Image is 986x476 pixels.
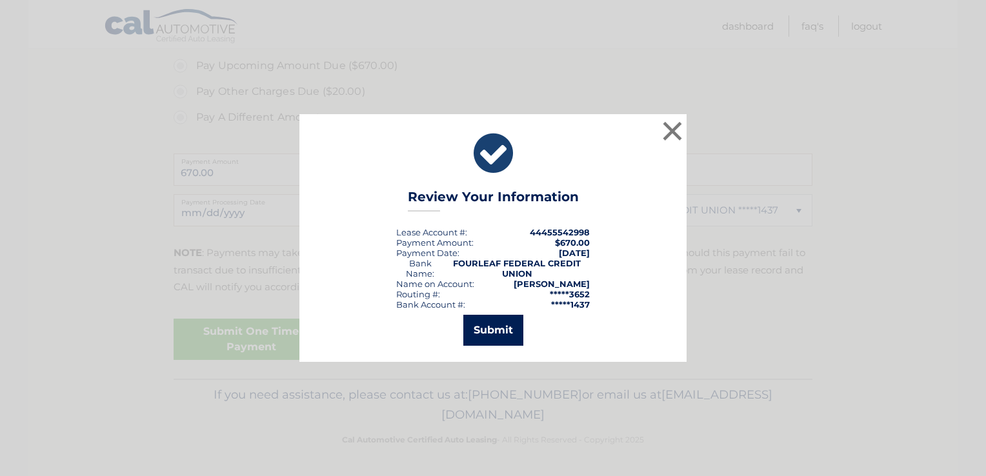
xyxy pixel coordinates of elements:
[530,227,590,237] strong: 44455542998
[396,227,467,237] div: Lease Account #:
[396,248,459,258] div: :
[659,118,685,144] button: ×
[396,248,458,258] span: Payment Date
[396,299,465,310] div: Bank Account #:
[463,315,523,346] button: Submit
[514,279,590,289] strong: [PERSON_NAME]
[396,279,474,289] div: Name on Account:
[396,258,444,279] div: Bank Name:
[453,258,581,279] strong: FOURLEAF FEDERAL CREDIT UNION
[396,237,474,248] div: Payment Amount:
[559,248,590,258] span: [DATE]
[555,237,590,248] span: $670.00
[408,189,579,212] h3: Review Your Information
[396,289,440,299] div: Routing #:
